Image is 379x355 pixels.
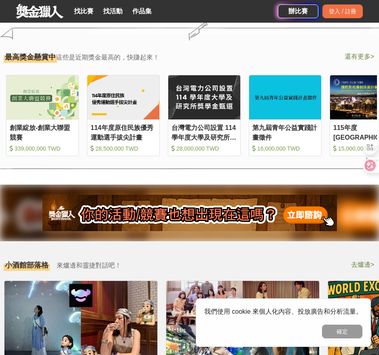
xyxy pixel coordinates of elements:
[6,75,78,120] img: Cover Image
[56,53,159,62] span: 這些是近期獎金最高的，快賺起來！
[249,75,322,157] a: Cover Image第九屆青年公益實踐計畫徵件 16,000,000 TWD
[345,52,374,62] a: 還有更多>
[129,6,155,17] a: 作品集
[71,6,97,17] a: 找比賽
[91,123,156,141] div: 114年度原住民族優秀運動選手拔尖計畫
[100,6,126,17] a: 找活動
[172,145,237,153] div: 28,000,000 TWD
[6,75,79,157] a: Cover Image創業綻放-創業大聯盟競賽 339,000,000 TWD
[351,261,374,268] span: 去爐邊 >
[322,325,362,338] button: 確定
[345,53,374,60] span: 還有更多 >
[204,308,362,315] span: 我們使用 cookie 來個人化內容、投放廣告和分析流量。
[42,195,337,231] img: aedd9dca-efc0-4953-97ac-d2ab0864a57d.png
[10,145,75,153] div: 339,000,000 TWD
[278,4,318,18] a: 辦比賽
[87,75,160,157] a: Cover Image114年度原住民族優秀運動選手拔尖計畫 28,500,000 TWD
[10,123,75,141] div: 創業綻放-創業大聯盟競賽
[172,123,237,141] div: 台灣電力公司設置 114 學年度大學及研究所獎學金甄選
[252,145,318,153] div: 16,000,000 TWD
[252,123,318,141] div: 第九屆青年公益實踐計畫徵件
[168,75,241,157] a: Cover Image台灣電力公司設置 114 學年度大學及研究所獎學金甄選 28,000,000 TWD
[87,75,159,120] img: Cover Image
[91,145,156,153] div: 28,500,000 TWD
[322,4,363,18] div: 登入 / 註冊
[5,260,49,271] span: 小酒館部落格
[249,75,321,120] img: Cover Image
[57,261,121,270] span: 來爐邊和靈捷對話吧！
[351,260,374,270] a: 去爐邊>
[168,75,240,120] img: Cover Image
[5,52,56,63] span: 最高獎金懸賞中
